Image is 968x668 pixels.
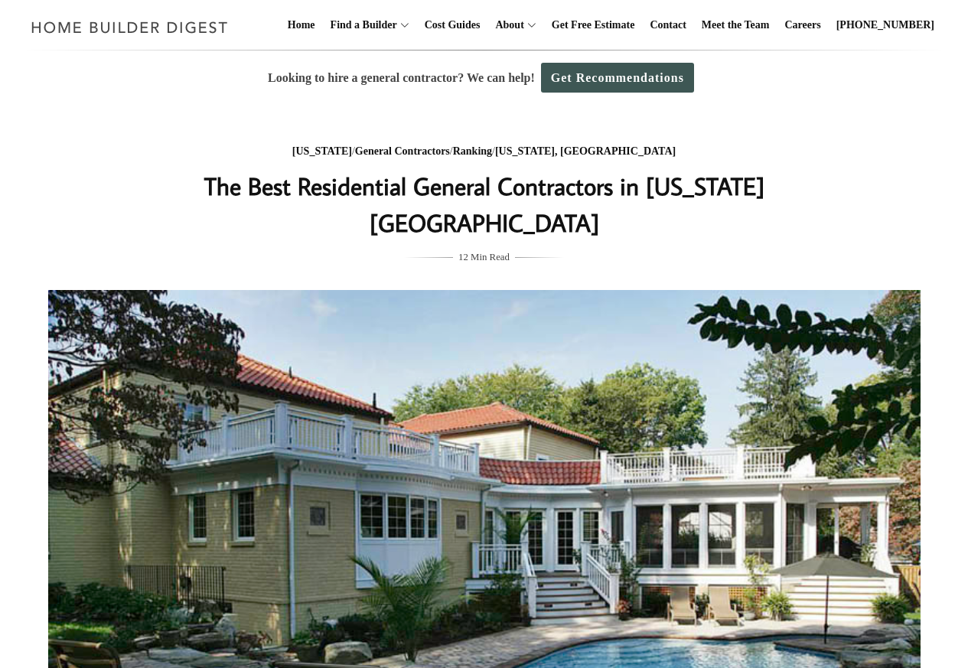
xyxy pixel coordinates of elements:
[830,1,940,50] a: [PHONE_NUMBER]
[495,145,676,157] a: [US_STATE], [GEOGRAPHIC_DATA]
[489,1,523,50] a: About
[458,249,510,266] span: 12 Min Read
[541,63,694,93] a: Get Recommendations
[779,1,827,50] a: Careers
[644,1,692,50] a: Contact
[419,1,487,50] a: Cost Guides
[355,145,450,157] a: General Contractors
[179,168,790,241] h1: The Best Residential General Contractors in [US_STATE][GEOGRAPHIC_DATA]
[324,1,397,50] a: Find a Builder
[292,145,352,157] a: [US_STATE]
[546,1,641,50] a: Get Free Estimate
[453,145,492,157] a: Ranking
[282,1,321,50] a: Home
[24,12,235,42] img: Home Builder Digest
[179,142,790,161] div: / / /
[696,1,776,50] a: Meet the Team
